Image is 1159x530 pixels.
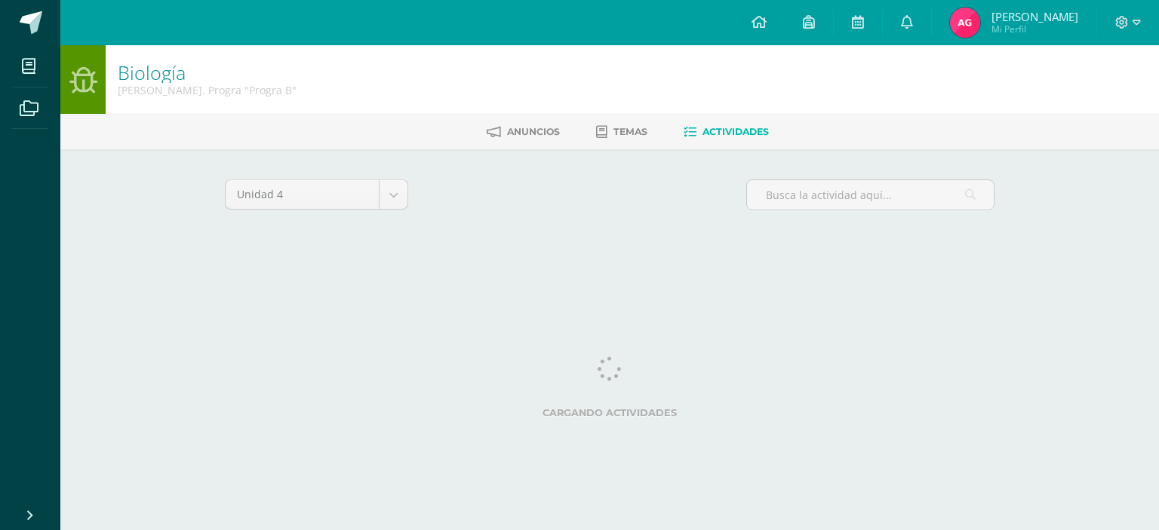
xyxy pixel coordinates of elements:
[747,180,994,210] input: Busca la actividad aquí...
[118,60,186,85] a: Biología
[507,126,560,137] span: Anuncios
[684,120,769,144] a: Actividades
[596,120,647,144] a: Temas
[118,83,297,97] div: Quinto Bach. Progra 'Progra B'
[225,407,995,418] label: Cargando actividades
[991,9,1078,24] span: [PERSON_NAME]
[950,8,980,38] img: 09a35472f6d348be82a8272cf48b580f.png
[487,120,560,144] a: Anuncios
[613,126,647,137] span: Temas
[237,180,367,209] span: Unidad 4
[702,126,769,137] span: Actividades
[226,180,407,209] a: Unidad 4
[118,62,297,83] h1: Biología
[991,23,1078,35] span: Mi Perfil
